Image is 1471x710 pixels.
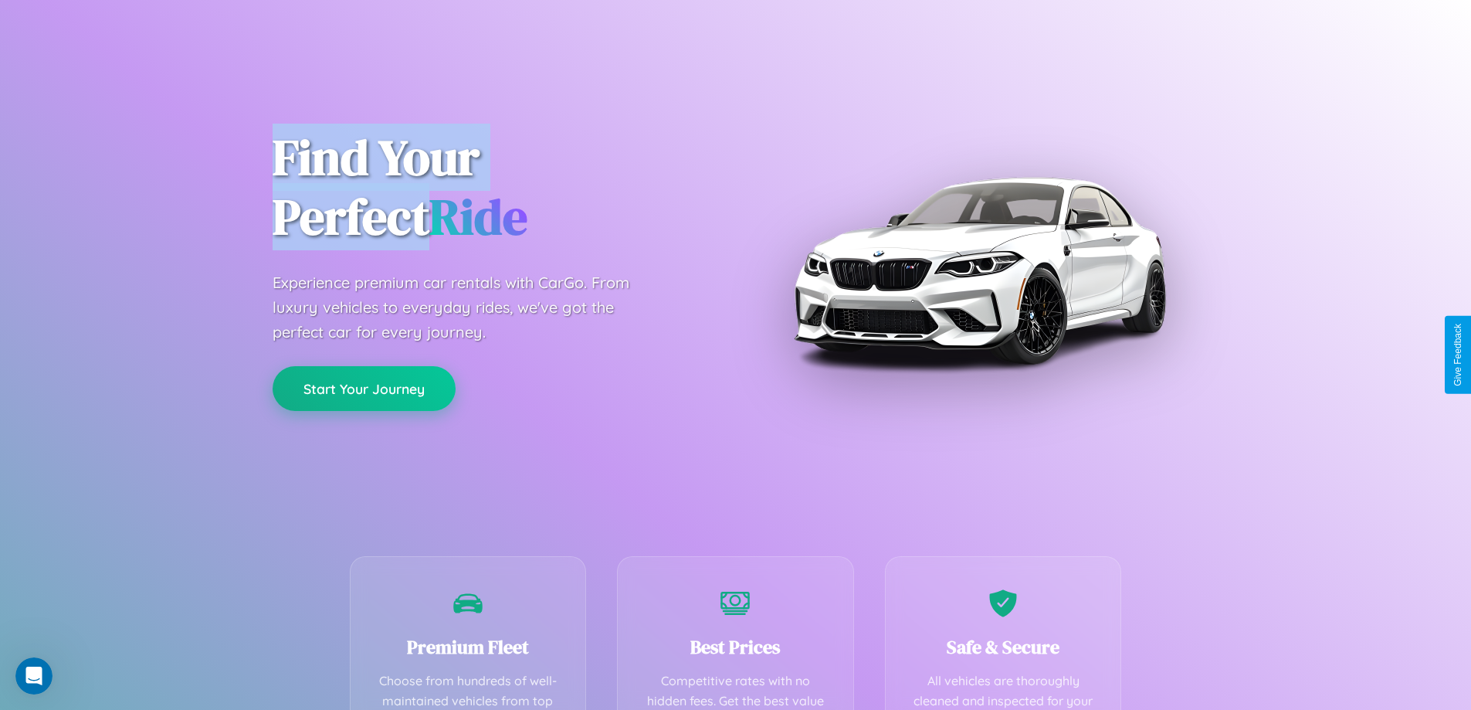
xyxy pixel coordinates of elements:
button: Start Your Journey [273,366,456,411]
span: Ride [429,183,527,250]
img: Premium BMW car rental vehicle [786,77,1172,464]
h3: Best Prices [641,634,830,660]
div: Give Feedback [1452,324,1463,386]
iframe: Intercom live chat [15,657,53,695]
h3: Safe & Secure [909,634,1098,660]
h3: Premium Fleet [374,634,563,660]
h1: Find Your Perfect [273,128,713,247]
p: Experience premium car rentals with CarGo. From luxury vehicles to everyday rides, we've got the ... [273,270,659,345]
